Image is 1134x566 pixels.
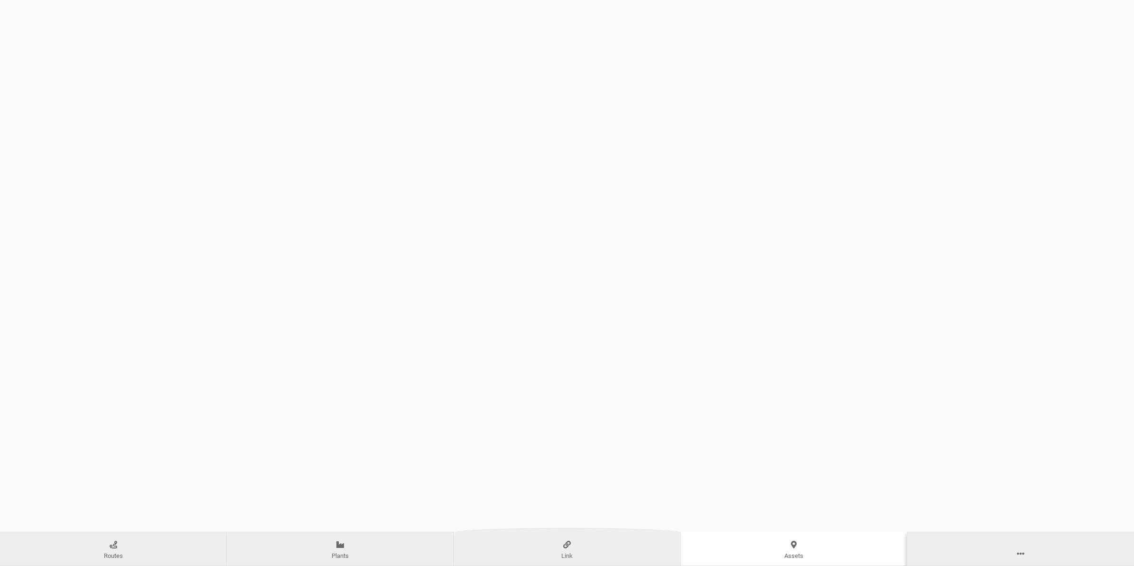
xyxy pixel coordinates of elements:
[561,552,573,561] span: Link
[453,528,681,566] a: Link
[332,552,349,561] span: Plants
[680,532,908,566] a: Assets
[226,532,454,566] a: Plants
[784,552,804,561] span: Assets
[104,552,123,561] span: Routes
